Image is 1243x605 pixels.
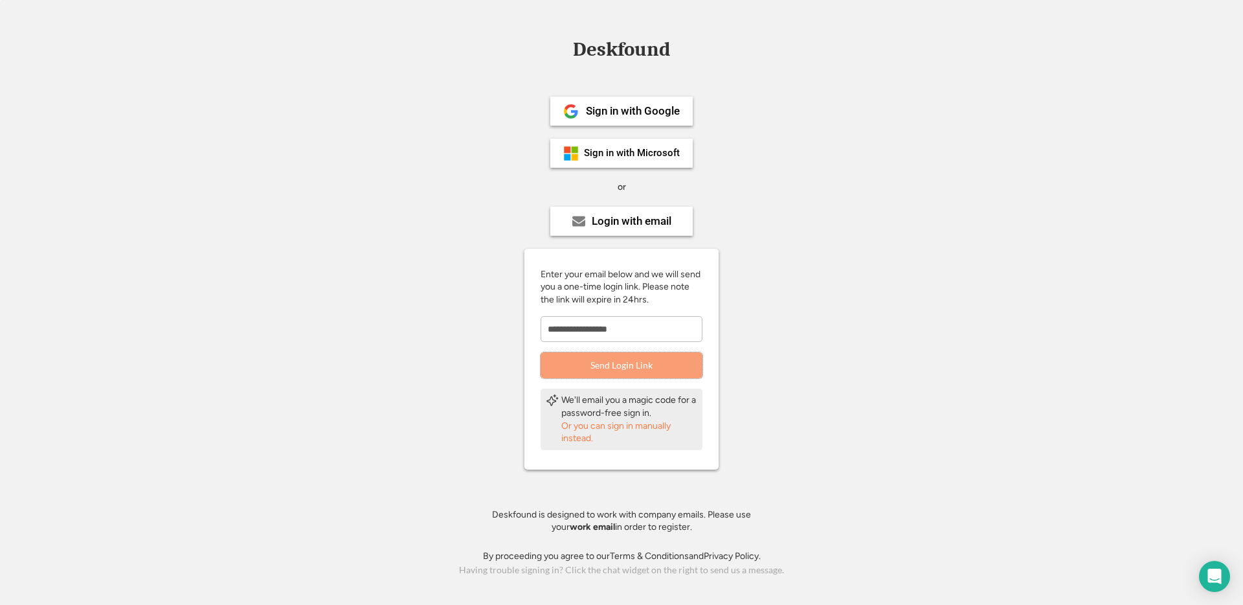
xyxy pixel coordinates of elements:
div: Open Intercom Messenger [1199,561,1230,592]
div: Sign in with Google [586,106,680,117]
div: Sign in with Microsoft [584,148,680,158]
a: Terms & Conditions [610,551,689,562]
strong: work email [570,521,615,532]
div: or [618,181,626,194]
img: ms-symbollockup_mssymbol_19.png [563,146,579,161]
div: By proceeding you agree to our and [483,550,761,563]
img: 1024px-Google__G__Logo.svg.png [563,104,579,119]
div: Enter your email below and we will send you a one-time login link. Please note the link will expi... [541,268,702,306]
a: Privacy Policy. [704,551,761,562]
div: Deskfound [566,40,677,60]
div: We'll email you a magic code for a password-free sign in. [561,394,697,419]
div: Deskfound is designed to work with company emails. Please use your in order to register. [476,508,767,534]
div: Or you can sign in manually instead. [561,420,697,445]
button: Send Login Link [541,352,702,378]
div: Login with email [592,216,671,227]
